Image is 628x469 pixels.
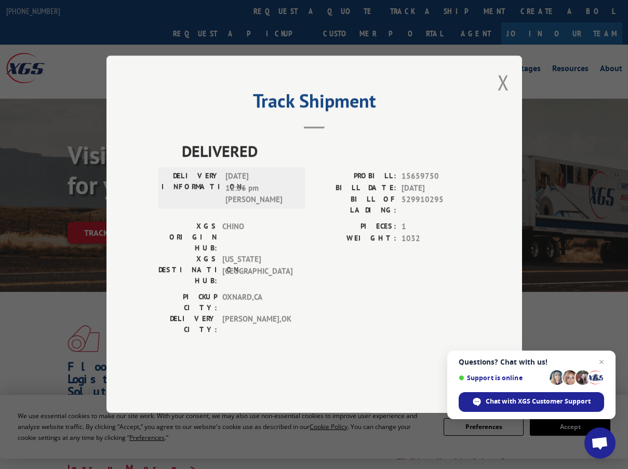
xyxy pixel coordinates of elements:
label: PICKUP CITY: [158,292,217,314]
label: XGS DESTINATION HUB: [158,254,217,287]
span: [DATE] [402,182,470,194]
label: BILL DATE: [314,182,396,194]
span: [DATE] 12:36 pm [PERSON_NAME] [225,171,296,206]
div: Chat with XGS Customer Support [459,392,604,412]
button: Close modal [498,69,509,96]
span: 15659750 [402,171,470,183]
span: Support is online [459,374,546,382]
div: Open chat [584,427,616,459]
h2: Track Shipment [158,93,470,113]
span: 1032 [402,233,470,245]
label: DELIVERY INFORMATION: [162,171,220,206]
span: [US_STATE][GEOGRAPHIC_DATA] [222,254,292,287]
span: 529910295 [402,194,470,216]
label: WEIGHT: [314,233,396,245]
span: CHINO [222,221,292,254]
label: BILL OF LADING: [314,194,396,216]
span: Close chat [595,356,608,368]
label: PIECES: [314,221,396,233]
label: DELIVERY CITY: [158,314,217,336]
span: Questions? Chat with us! [459,358,604,366]
span: OXNARD , CA [222,292,292,314]
span: 1 [402,221,470,233]
span: [PERSON_NAME] , OK [222,314,292,336]
label: PROBILL: [314,171,396,183]
span: Chat with XGS Customer Support [486,397,591,406]
label: XGS ORIGIN HUB: [158,221,217,254]
span: DELIVERED [182,140,470,163]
